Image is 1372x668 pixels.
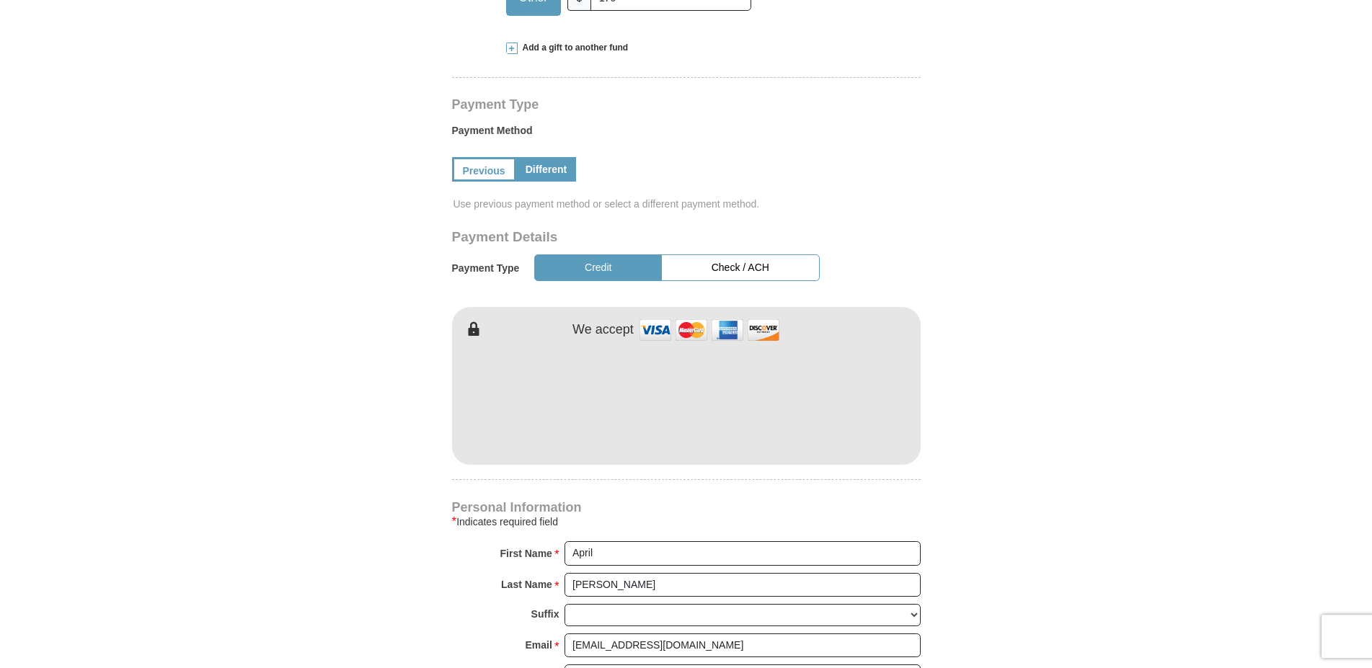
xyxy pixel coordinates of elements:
[526,635,552,655] strong: Email
[452,157,516,182] a: Previous
[452,123,921,145] label: Payment Method
[518,42,629,54] span: Add a gift to another fund
[501,574,552,594] strong: Last Name
[452,513,921,530] div: Indicates required field
[572,322,634,338] h4: We accept
[452,99,921,110] h4: Payment Type
[531,604,559,624] strong: Suffix
[452,502,921,513] h4: Personal Information
[516,157,577,182] a: Different
[452,229,820,246] h3: Payment Details
[534,254,662,281] button: Credit
[637,314,782,345] img: credit cards accepted
[453,197,922,211] span: Use previous payment method or select a different payment method.
[452,262,520,275] h5: Payment Type
[661,254,819,281] button: Check / ACH
[500,543,552,564] strong: First Name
